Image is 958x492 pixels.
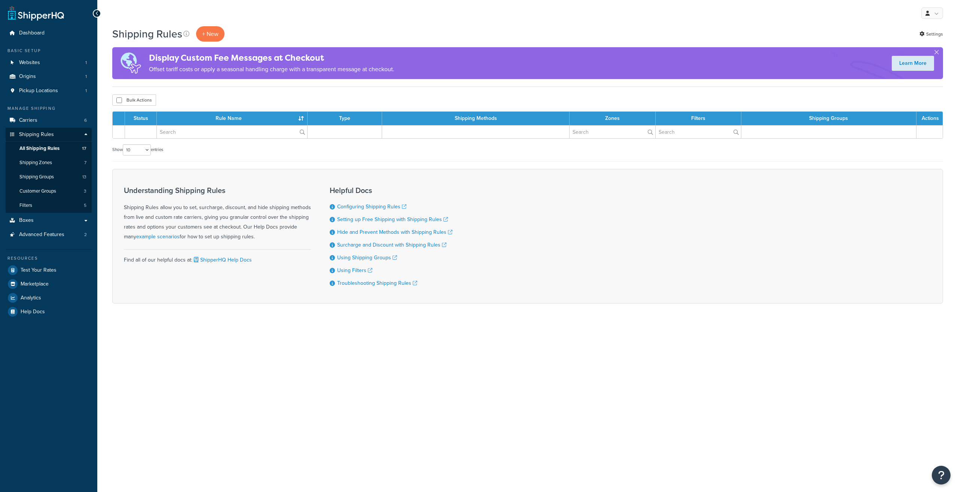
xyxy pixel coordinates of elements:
[6,26,92,40] a: Dashboard
[19,60,40,66] span: Websites
[6,84,92,98] li: Pickup Locations
[6,128,92,142] a: Shipping Rules
[123,144,151,156] select: Showentries
[85,60,87,66] span: 1
[656,126,741,138] input: Search
[6,305,92,319] a: Help Docs
[124,186,311,194] h3: Understanding Shipping Rules
[19,117,37,124] span: Carriers
[112,94,156,106] button: Bulk Actions
[112,47,149,79] img: duties-banner-06bc72dcb5fe05cb3f9472aba00be2ae8eb53ab6f0d8bb03d382ba314ac3c341.png
[21,281,49,287] span: Marketplace
[6,170,92,184] li: Shipping Groups
[570,126,655,138] input: Search
[6,184,92,198] a: Customer Groups 3
[337,228,452,236] a: Hide and Prevent Methods with Shipping Rules
[19,73,36,80] span: Origins
[85,73,87,80] span: 1
[932,466,951,485] button: Open Resource Center
[19,174,54,180] span: Shipping Groups
[6,114,92,127] a: Carriers 6
[19,188,56,194] span: Customer Groups
[308,112,382,125] th: Type
[337,241,446,249] a: Surcharge and Discount with Shipping Rules
[6,70,92,84] li: Origins
[21,267,57,274] span: Test Your Rates
[21,295,41,301] span: Analytics
[124,186,311,242] div: Shipping Rules allow you to set, surcharge, discount, and hide shipping methods from live and cus...
[6,291,92,305] a: Analytics
[157,112,308,125] th: Rule Name
[21,309,45,315] span: Help Docs
[6,228,92,242] li: Advanced Features
[892,56,934,71] a: Learn More
[6,199,92,212] a: Filters 5
[337,254,397,262] a: Using Shipping Groups
[84,117,87,124] span: 6
[192,256,252,264] a: ShipperHQ Help Docs
[84,202,86,209] span: 5
[6,84,92,98] a: Pickup Locations 1
[19,30,45,36] span: Dashboard
[570,112,656,125] th: Zones
[6,156,92,170] a: Shipping Zones 7
[6,56,92,70] a: Websites 1
[6,214,92,227] a: Boxes
[19,202,32,209] span: Filters
[6,255,92,262] div: Resources
[19,160,52,166] span: Shipping Zones
[6,128,92,213] li: Shipping Rules
[6,228,92,242] a: Advanced Features 2
[6,142,92,156] li: All Shipping Rules
[19,232,64,238] span: Advanced Features
[149,52,394,64] h4: Display Custom Fee Messages at Checkout
[112,144,163,156] label: Show entries
[124,249,311,265] div: Find all of our helpful docs at:
[136,233,180,241] a: example scenarios
[6,277,92,291] a: Marketplace
[6,105,92,112] div: Manage Shipping
[6,199,92,212] li: Filters
[6,156,92,170] li: Shipping Zones
[84,160,86,166] span: 7
[19,217,34,224] span: Boxes
[6,70,92,84] a: Origins 1
[6,56,92,70] li: Websites
[6,184,92,198] li: Customer Groups
[337,203,406,211] a: Configuring Shipping Rules
[337,266,372,274] a: Using Filters
[919,29,943,39] a: Settings
[125,112,157,125] th: Status
[6,170,92,184] a: Shipping Groups 13
[82,145,86,152] span: 17
[741,112,916,125] th: Shipping Groups
[6,263,92,277] a: Test Your Rates
[84,232,87,238] span: 2
[84,188,86,194] span: 3
[85,88,87,94] span: 1
[382,112,570,125] th: Shipping Methods
[8,6,64,21] a: ShipperHQ Home
[112,27,182,41] h1: Shipping Rules
[916,112,943,125] th: Actions
[82,174,86,180] span: 13
[337,215,448,223] a: Setting up Free Shipping with Shipping Rules
[656,112,741,125] th: Filters
[337,279,417,287] a: Troubleshooting Shipping Rules
[330,186,452,194] h3: Helpful Docs
[19,132,54,138] span: Shipping Rules
[6,48,92,54] div: Basic Setup
[149,64,394,75] p: Offset tariff costs or apply a seasonal handling charge with a transparent message at checkout.
[157,126,307,138] input: Search
[6,114,92,127] li: Carriers
[19,88,58,94] span: Pickup Locations
[196,26,225,42] p: + New
[6,142,92,156] a: All Shipping Rules 17
[19,145,60,152] span: All Shipping Rules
